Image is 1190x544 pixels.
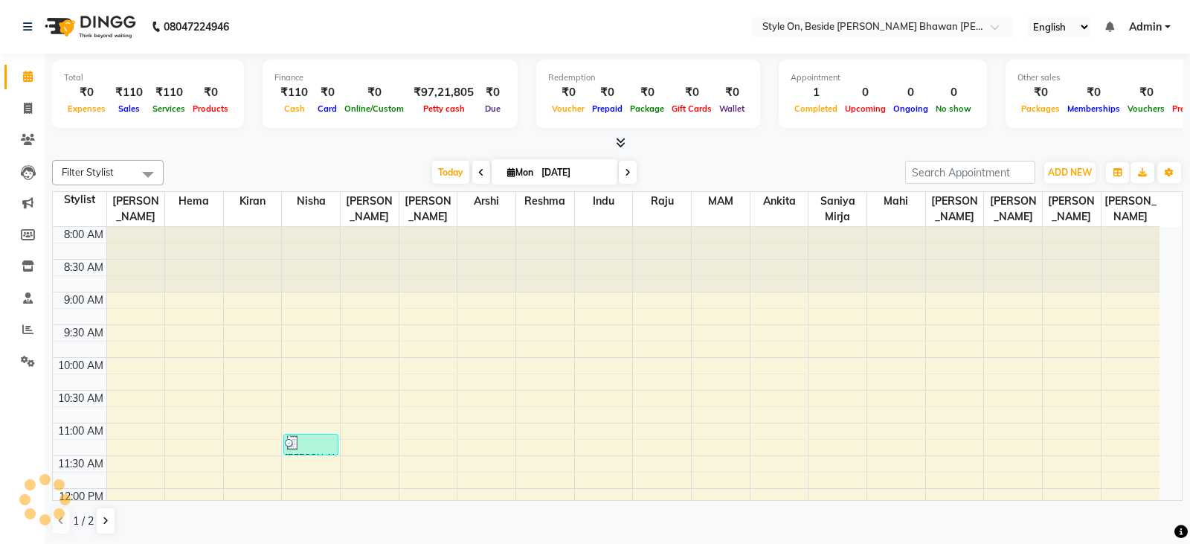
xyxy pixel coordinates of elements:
span: Today [432,161,469,184]
div: 9:00 AM [61,292,106,308]
span: Completed [791,103,841,114]
span: Kiran [224,192,282,211]
span: Vouchers [1124,103,1168,114]
div: 10:00 AM [55,358,106,374]
div: ₹0 [1064,84,1124,101]
span: ADD NEW [1048,167,1092,178]
div: Total [64,71,232,84]
span: Ankita [750,192,808,211]
span: Raju [633,192,691,211]
span: [PERSON_NAME] [341,192,399,226]
div: ₹0 [1124,84,1168,101]
span: Packages [1017,103,1064,114]
div: Finance [274,71,506,84]
div: ₹110 [109,84,149,101]
div: ₹0 [626,84,668,101]
span: Package [626,103,668,114]
span: Nisha [282,192,340,211]
div: 0 [841,84,890,101]
span: Admin [1129,19,1162,35]
div: ₹0 [189,84,232,101]
span: Ongoing [890,103,932,114]
img: logo [38,6,140,48]
span: No show [932,103,975,114]
div: ₹110 [149,84,189,101]
span: Upcoming [841,103,890,114]
span: Filter Stylist [62,166,114,178]
div: ₹0 [588,84,626,101]
div: ₹0 [64,84,109,101]
span: [PERSON_NAME] [399,192,457,226]
div: ₹97,21,805 [408,84,480,101]
div: 11:00 AM [55,423,106,439]
span: Arshi [457,192,515,211]
span: Memberships [1064,103,1124,114]
span: Products [189,103,232,114]
span: MAM [692,192,750,211]
span: Hema [165,192,223,211]
div: 11:30 AM [55,456,106,472]
div: ₹110 [274,84,314,101]
div: 12:00 PM [56,489,106,505]
input: 2025-09-01 [537,161,611,184]
div: 8:00 AM [61,227,106,243]
span: Petty cash [419,103,469,114]
button: ADD NEW [1044,162,1096,183]
span: Mon [504,167,537,178]
span: Online/Custom [341,103,408,114]
span: Prepaid [588,103,626,114]
div: ₹0 [548,84,588,101]
div: Appointment [791,71,975,84]
span: Sales [115,103,144,114]
div: ₹0 [341,84,408,101]
div: ₹0 [668,84,715,101]
div: [PERSON_NAME], TK01, 11:10 AM-11:30 AM, Threding [284,435,338,455]
span: Due [481,103,504,114]
span: Services [149,103,189,114]
span: [PERSON_NAME] [107,192,165,226]
span: [PERSON_NAME] [1043,192,1101,226]
span: [PERSON_NAME] [926,192,984,226]
span: Mahi [867,192,925,211]
span: Indu [575,192,633,211]
div: ₹0 [314,84,341,101]
span: Reshma [516,192,574,211]
span: Saniya Mirja [808,192,866,226]
div: ₹0 [1017,84,1064,101]
div: 0 [890,84,932,101]
div: ₹0 [715,84,748,101]
input: Search Appointment [905,161,1035,184]
div: Stylist [53,192,106,208]
span: [PERSON_NAME] [984,192,1042,226]
span: Wallet [715,103,748,114]
span: Voucher [548,103,588,114]
span: Cash [280,103,309,114]
div: 1 [791,84,841,101]
div: ₹0 [480,84,506,101]
span: Gift Cards [668,103,715,114]
div: 8:30 AM [61,260,106,275]
span: 1 / 2 [73,513,94,529]
span: Expenses [64,103,109,114]
b: 08047224946 [164,6,229,48]
div: 0 [932,84,975,101]
div: Redemption [548,71,748,84]
div: 10:30 AM [55,391,106,406]
span: [PERSON_NAME] [1101,192,1160,226]
span: Card [314,103,341,114]
div: 9:30 AM [61,325,106,341]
